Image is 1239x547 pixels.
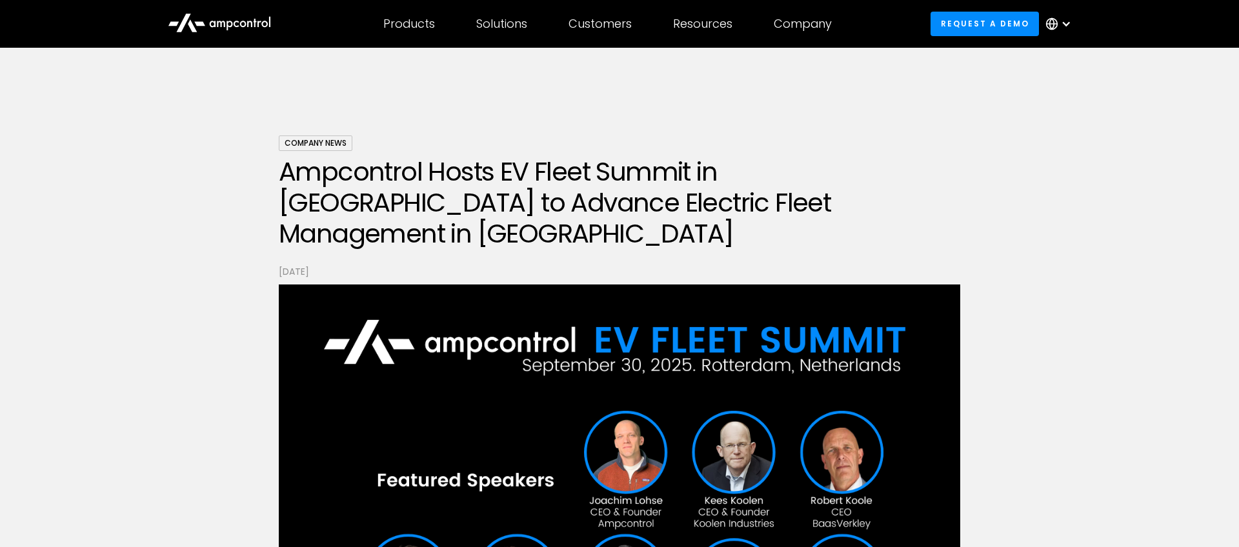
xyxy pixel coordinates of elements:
[774,17,832,31] div: Company
[569,17,632,31] div: Customers
[476,17,527,31] div: Solutions
[673,17,732,31] div: Resources
[279,264,960,279] p: [DATE]
[279,135,352,151] div: Company News
[383,17,435,31] div: Products
[931,12,1039,35] a: Request a demo
[279,156,960,249] h1: Ampcontrol Hosts EV Fleet Summit in [GEOGRAPHIC_DATA] to Advance Electric Fleet Management in [GE...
